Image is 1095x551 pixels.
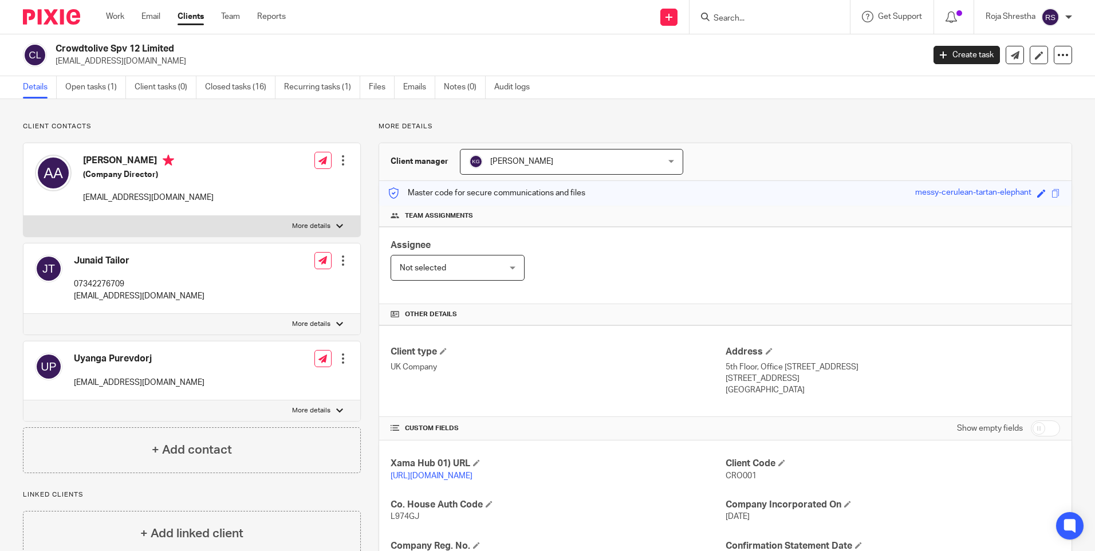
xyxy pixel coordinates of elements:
p: More details [292,320,330,329]
a: Email [141,11,160,22]
h4: Uyanga Purevdorj [74,353,204,365]
a: Client tasks (0) [135,76,196,99]
img: svg%3E [35,255,62,282]
a: Files [369,76,395,99]
h4: Xama Hub 01) URL [391,458,725,470]
img: svg%3E [35,353,62,380]
h4: Co. House Auth Code [391,499,725,511]
h4: Junaid Tailor [74,255,204,267]
span: Other details [405,310,457,319]
span: Not selected [400,264,446,272]
div: messy-cerulean-tartan-elephant [915,187,1031,200]
span: CRO001 [726,472,757,480]
p: [EMAIL_ADDRESS][DOMAIN_NAME] [56,56,916,67]
p: Master code for secure communications and files [388,187,585,199]
p: More details [292,406,330,415]
span: Team assignments [405,211,473,221]
h4: + Add linked client [140,525,243,542]
a: [URL][DOMAIN_NAME] [391,472,472,480]
a: Clients [178,11,204,22]
p: Linked clients [23,490,361,499]
span: Assignee [391,241,431,250]
a: Recurring tasks (1) [284,76,360,99]
p: [GEOGRAPHIC_DATA] [726,384,1060,396]
h2: Crowdtolive Spv 12 Limited [56,43,744,55]
h4: Client Code [726,458,1060,470]
p: Client contacts [23,122,361,131]
span: Get Support [878,13,922,21]
span: L974GJ [391,513,419,521]
p: [EMAIL_ADDRESS][DOMAIN_NAME] [74,377,204,388]
img: svg%3E [35,155,72,191]
input: Search [712,14,816,24]
a: Work [106,11,124,22]
a: Notes (0) [444,76,486,99]
a: Reports [257,11,286,22]
span: [PERSON_NAME] [490,158,553,166]
a: Details [23,76,57,99]
p: More details [379,122,1072,131]
h4: CUSTOM FIELDS [391,424,725,433]
h4: Company Incorporated On [726,499,1060,511]
p: UK Company [391,361,725,373]
img: svg%3E [469,155,483,168]
p: [STREET_ADDRESS] [726,373,1060,384]
h3: Client manager [391,156,448,167]
h5: (Company Director) [83,169,214,180]
a: Open tasks (1) [65,76,126,99]
a: Team [221,11,240,22]
h4: + Add contact [152,441,232,459]
img: svg%3E [1041,8,1059,26]
p: [EMAIL_ADDRESS][DOMAIN_NAME] [83,192,214,203]
a: Emails [403,76,435,99]
i: Primary [163,155,174,166]
a: Audit logs [494,76,538,99]
p: 5th Floor, Office [STREET_ADDRESS] [726,361,1060,373]
img: svg%3E [23,43,47,67]
a: Closed tasks (16) [205,76,275,99]
span: [DATE] [726,513,750,521]
p: 07342276709 [74,278,204,290]
h4: [PERSON_NAME] [83,155,214,169]
h4: Address [726,346,1060,358]
h4: Client type [391,346,725,358]
p: [EMAIL_ADDRESS][DOMAIN_NAME] [74,290,204,302]
label: Show empty fields [957,423,1023,434]
img: Pixie [23,9,80,25]
a: Create task [933,46,1000,64]
p: Roja Shrestha [986,11,1035,22]
p: More details [292,222,330,231]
